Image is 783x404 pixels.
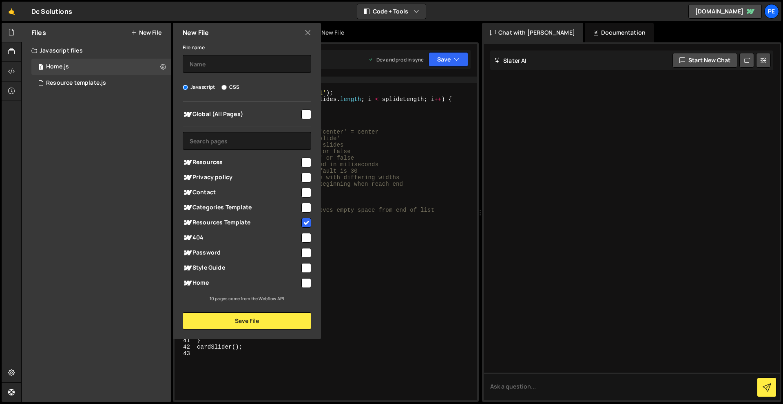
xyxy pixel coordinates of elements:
button: Save File [183,312,311,329]
div: 17090/47131.js [31,75,171,91]
span: Resources Template [183,218,300,228]
div: 42 [175,344,195,350]
div: Javascript files [22,42,171,59]
span: 404 [183,233,300,243]
div: Dev and prod in sync [368,56,424,63]
small: 10 pages come from the Webflow API [210,296,284,301]
button: Start new chat [672,53,737,68]
input: Search pages [183,132,311,150]
input: CSS [221,85,227,90]
span: 1 [38,64,43,71]
input: Name [183,55,311,73]
div: Documentation [585,23,654,42]
h2: New File [183,28,209,37]
button: Code + Tools [357,4,426,19]
span: Password [183,248,300,258]
div: 41 [175,337,195,344]
button: Save [429,52,468,67]
div: 17090/47077.js [31,59,171,75]
span: Categories Template [183,203,300,213]
div: New File [313,29,347,37]
div: Home.js [46,63,69,70]
span: Privacy policy [183,173,300,182]
div: Dc Solutions [31,7,72,16]
label: Javascript [183,83,215,91]
button: New File [131,29,161,36]
input: Javascript [183,85,188,90]
label: CSS [221,83,239,91]
span: Global (All Pages) [183,110,300,119]
span: Resources [183,158,300,167]
div: Chat with [PERSON_NAME] [482,23,583,42]
a: [DOMAIN_NAME] [688,4,762,19]
div: Resource template.js [46,79,106,87]
h2: Files [31,28,46,37]
span: Contact [183,188,300,198]
label: File name [183,44,205,52]
a: Pe [764,4,779,19]
span: Style Guide [183,263,300,273]
div: 43 [175,350,195,357]
h2: Slater AI [494,57,527,64]
span: Home [183,278,300,288]
a: 🤙 [2,2,22,21]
